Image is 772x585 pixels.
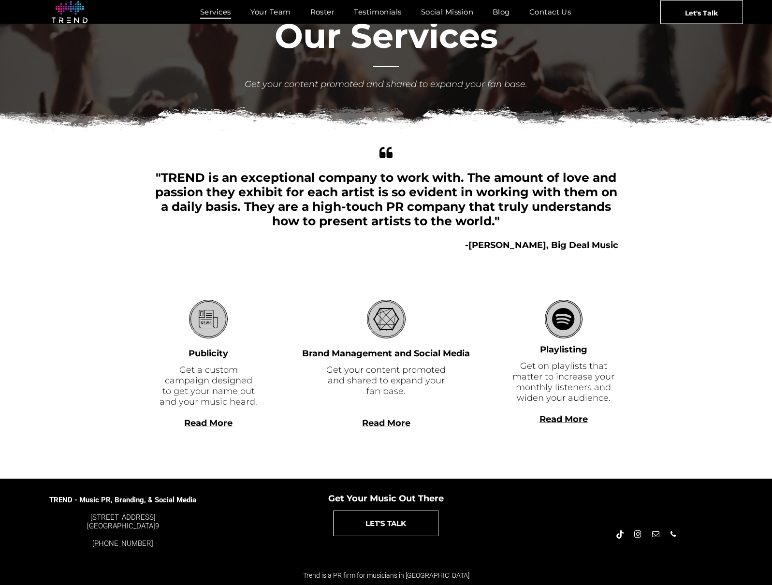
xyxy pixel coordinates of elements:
img: logo [52,1,87,23]
div: 9 [49,513,197,530]
span: Get Your Music Out There [328,493,444,504]
a: Read More [362,418,410,428]
a: Testimonials [344,5,411,19]
a: [STREET_ADDRESS][GEOGRAPHIC_DATA] [87,513,156,530]
span: Trend is a PR firm for musicians in [GEOGRAPHIC_DATA] [303,571,469,579]
font: Brand Management and Social Media [302,348,470,359]
font: Publicity [189,348,228,359]
a: LET'S TALK [333,511,438,536]
font: Get a custom campaign designed to get your name out and your music heard. [160,365,257,407]
div: Get your content promoted and shared to expand your fan base. [244,78,529,91]
a: Roster [301,5,345,19]
a: [PHONE_NUMBER] [92,539,153,548]
span: Let's Talk [685,0,718,25]
a: Services [190,5,241,19]
font: [STREET_ADDRESS] [GEOGRAPHIC_DATA] [87,513,156,530]
a: Read More [539,414,588,424]
b: -[PERSON_NAME], Big Deal Music [465,240,618,250]
span: "TREND is an exceptional company to work with. The amount of love and passion they exhibit for ea... [155,170,617,228]
div: Read More [509,424,618,435]
span: TREND - Music PR, Branding, & Social Media [49,496,196,504]
a: Contact Us [520,5,581,19]
a: Read More [184,418,233,428]
a: Your Team [241,5,301,19]
a: Blog [483,5,520,19]
span: LET'S TALK [365,511,406,536]
font: Get your content promoted and shared to expand your fan base. [326,365,446,396]
font: Get on playlists that matter to increase your monthly listeners and widen your audience. [512,361,614,403]
font: Playlisting [540,344,587,355]
a: Social Mission [411,5,483,19]
iframe: Chat Widget [598,473,772,585]
font: Our Services [275,15,498,57]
